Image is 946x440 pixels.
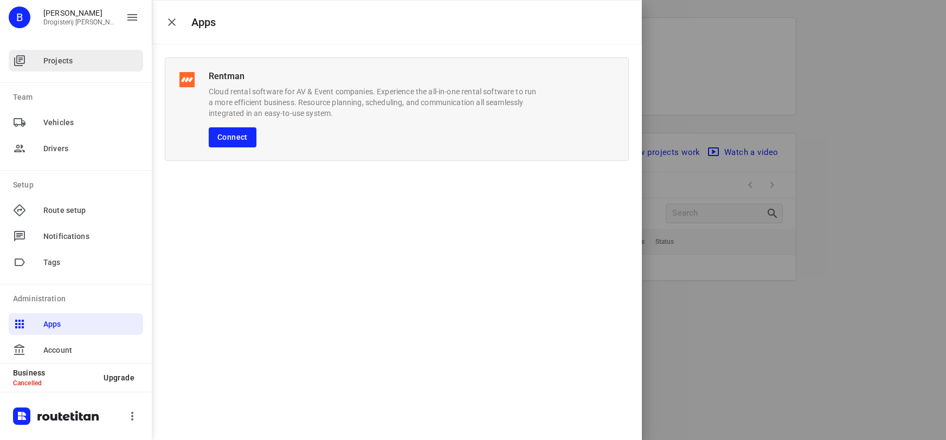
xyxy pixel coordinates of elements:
h5: Apps [191,16,216,29]
span: Apps [43,319,139,330]
span: Connect [217,131,248,144]
button: Connect [209,127,256,147]
p: Team [13,92,143,103]
span: Notifications [43,231,139,242]
p: Rentman [209,71,537,82]
div: B [9,7,30,28]
span: Drivers [43,143,139,154]
p: Setup [13,179,143,191]
span: Route setup [43,205,139,216]
span: Tags [43,257,139,268]
span: Vehicles [43,117,139,128]
p: Cloud rental software for AV & Event companies. Experience the all-in-one rental software to run ... [209,86,537,119]
span: Projects [43,55,139,67]
span: Account [43,345,139,356]
span: Upgrade [104,373,134,382]
p: Bram Barendregt [43,9,117,17]
span: Cancelled [13,379,42,387]
p: Business [13,368,95,377]
p: Administration [13,293,143,305]
p: Drogisterij Andrea.nl [43,18,117,26]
